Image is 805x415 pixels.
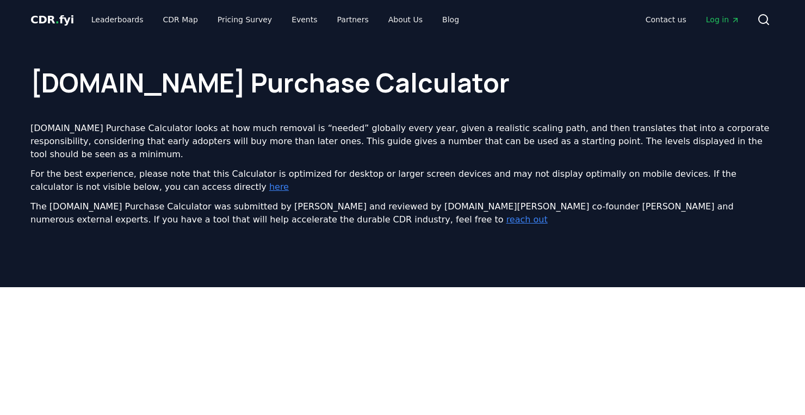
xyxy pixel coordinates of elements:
[154,10,207,29] a: CDR Map
[637,10,695,29] a: Contact us
[283,10,326,29] a: Events
[30,122,775,161] p: [DOMAIN_NAME] Purchase Calculator looks at how much removal is “needed” globally every year, give...
[637,10,748,29] nav: Main
[30,13,74,26] span: CDR fyi
[30,200,775,226] p: The [DOMAIN_NAME] Purchase Calculator was submitted by [PERSON_NAME] and reviewed by [DOMAIN_NAME...
[380,10,431,29] a: About Us
[706,14,740,25] span: Log in
[30,168,775,194] p: For the best experience, please note that this Calculator is optimized for desktop or larger scre...
[209,10,281,29] a: Pricing Survey
[269,182,289,192] a: here
[30,12,74,27] a: CDR.fyi
[329,10,377,29] a: Partners
[434,10,468,29] a: Blog
[83,10,152,29] a: Leaderboards
[55,13,59,26] span: .
[697,10,748,29] a: Log in
[506,214,548,225] a: reach out
[83,10,468,29] nav: Main
[30,48,775,96] h1: [DOMAIN_NAME] Purchase Calculator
